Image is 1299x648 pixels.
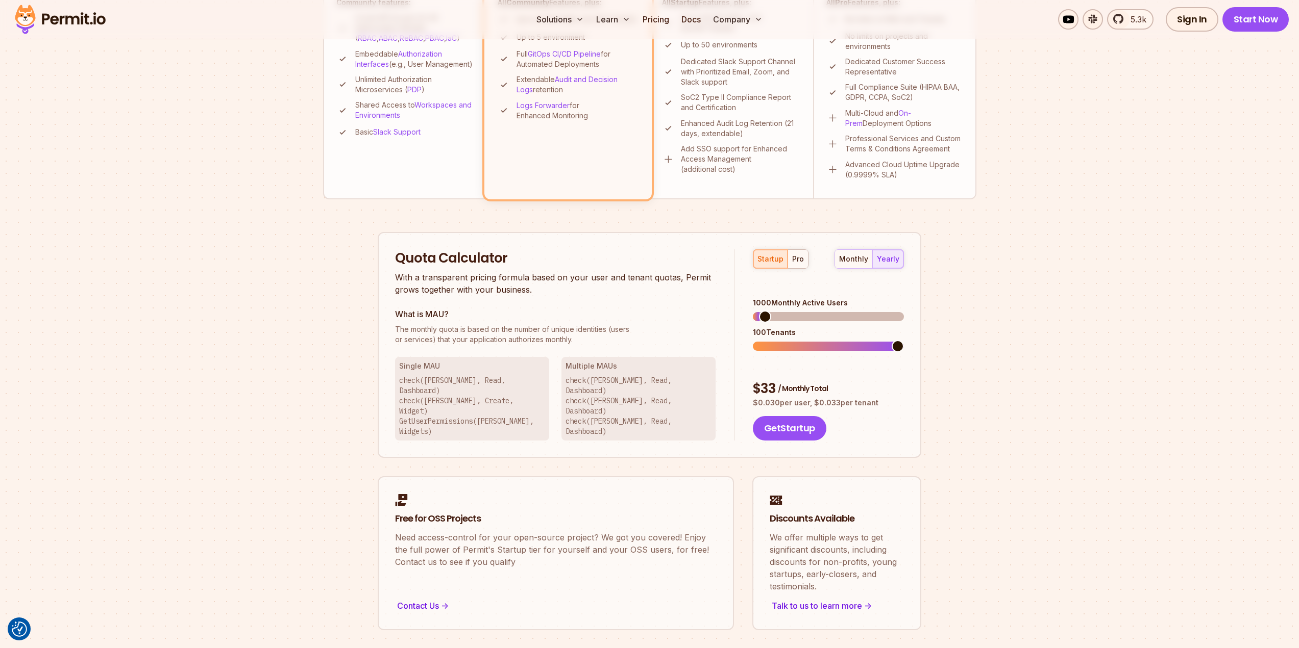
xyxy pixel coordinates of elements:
[770,599,904,613] div: Talk to us to learn more
[845,160,963,180] p: Advanced Cloud Uptime Upgrade (0.9999% SLA)
[770,531,904,592] p: We offer multiple ways to get significant discounts, including discounts for non-profits, young s...
[681,92,801,113] p: SoC2 Type II Compliance Report and Certification
[355,127,421,137] p: Basic
[681,118,801,139] p: Enhanced Audit Log Retention (21 days, extendable)
[753,327,904,338] div: 100 Tenants
[12,621,27,637] button: Consent Preferences
[752,476,921,630] a: Discounts AvailableWe offer multiple ways to get significant discounts, including discounts for n...
[355,49,474,69] p: Embeddable (e.g., User Management)
[845,57,963,77] p: Dedicated Customer Success Representative
[1222,7,1289,32] a: Start Now
[639,9,673,30] a: Pricing
[517,101,570,110] a: Logs Forwarder
[677,9,705,30] a: Docs
[517,75,618,94] a: Audit and Decision Logs
[753,416,826,440] button: GetStartup
[355,100,474,120] p: Shared Access to
[395,271,716,296] p: With a transparent pricing formula based on your user and tenant quotas, Permit grows together wi...
[373,127,421,136] a: Slack Support
[399,375,545,436] p: check([PERSON_NAME], Read, Dashboard) check([PERSON_NAME], Create, Widget) GetUserPermissions([PE...
[1107,9,1154,30] a: 5.3k
[1166,7,1218,32] a: Sign In
[441,600,449,612] span: ->
[792,254,804,264] div: pro
[681,40,757,50] p: Up to 50 environments
[845,134,963,154] p: Professional Services and Custom Terms & Conditions Agreement
[566,361,712,371] h3: Multiple MAUs
[532,9,588,30] button: Solutions
[517,49,639,69] p: Full for Automated Deployments
[753,380,904,398] div: $ 33
[839,254,868,264] div: monthly
[753,298,904,308] div: 1000 Monthly Active Users
[12,621,27,637] img: Revisit consent button
[395,324,716,345] p: or services) that your application authorizes monthly.
[681,57,801,87] p: Dedicated Slack Support Channel with Prioritized Email, Zoom, and Slack support
[528,49,601,58] a: GitOps CI/CD Pipeline
[753,398,904,408] p: $ 0.030 per user, $ 0.033 per tenant
[517,100,639,121] p: for Enhanced Monitoring
[709,9,767,30] button: Company
[845,109,911,127] a: On-Prem
[395,531,717,568] p: Need access-control for your open-source project? We got you covered! Enjoy the full power of Per...
[845,31,963,51] p: No limits on projects and environments
[864,600,872,612] span: ->
[845,108,963,128] p: Multi-Cloud and Deployment Options
[517,74,639,95] p: Extendable retention
[355,49,442,68] a: Authorization Interfaces
[681,144,801,174] p: Add SSO support for Enhanced Access Management (additional cost)
[1124,13,1146,25] span: 5.3k
[395,599,717,613] div: Contact Us
[395,512,717,525] h2: Free for OSS Projects
[395,324,716,334] span: The monthly quota is based on the number of unique identities (users
[355,74,474,95] p: Unlimited Authorization Microservices ( )
[395,249,716,268] h2: Quota Calculator
[395,308,716,320] h3: What is MAU?
[845,82,963,102] p: Full Compliance Suite (HIPAA BAA, GDPR, CCPA, SoC2)
[407,85,422,94] a: PDP
[399,361,545,371] h3: Single MAU
[778,383,828,394] span: / Monthly Total
[566,375,712,436] p: check([PERSON_NAME], Read, Dashboard) check([PERSON_NAME], Read, Dashboard) check([PERSON_NAME], ...
[378,476,734,630] a: Free for OSS ProjectsNeed access-control for your open-source project? We got you covered! Enjoy ...
[10,2,110,37] img: Permit logo
[592,9,634,30] button: Learn
[770,512,904,525] h2: Discounts Available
